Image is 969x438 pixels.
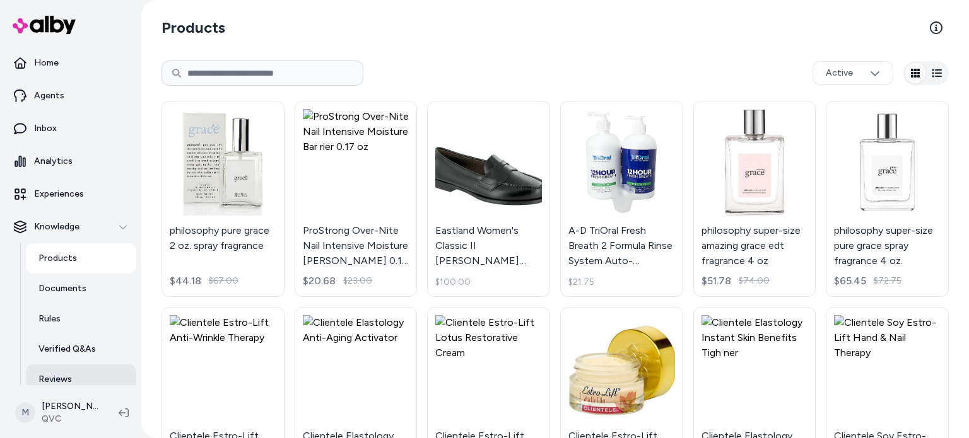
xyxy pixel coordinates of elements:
p: [PERSON_NAME] [42,400,98,413]
span: QVC [42,413,98,425]
a: philosophy super-size pure grace spray fragrance 4 oz.philosophy super-size pure grace spray frag... [826,101,949,297]
p: Verified Q&As [38,343,96,355]
p: Documents [38,282,86,295]
a: Eastland Women's Classic II Penny Loafers, Size 9-1/2 Narrow, BlackEastland Women's Classic II [P... [427,101,550,297]
button: M[PERSON_NAME]QVC [8,393,109,433]
p: Agents [34,89,64,102]
a: Home [5,48,136,78]
button: Knowledge [5,212,136,242]
p: Experiences [34,188,84,200]
a: Agents [5,81,136,111]
a: A-D TriOral Fresh Breath 2 Formula Rinse System Auto-Delivery,MintA-D TriOral Fresh Breath 2 Form... [560,101,683,297]
a: ProStrong Over-Nite Nail Intensive Moisture Bar rier 0.17 ozProStrong Over-Nite Nail Intensive Mo... [295,101,418,297]
a: philosophy pure grace 2 oz. spray fragrancephilosophy pure grace 2 oz. spray fragrance$44.18$67.00 [161,101,285,297]
p: Analytics [34,155,73,168]
p: Inbox [34,122,57,135]
p: Knowledge [34,221,79,233]
a: Inbox [5,113,136,144]
a: Rules [26,304,136,334]
a: philosophy super-size amazing grace edt fragrance 4 ozphilosophy super-size amazing grace edt fra... [693,101,816,297]
p: Rules [38,313,61,325]
a: Documents [26,274,136,304]
a: Analytics [5,146,136,176]
h2: Products [161,18,225,38]
a: Experiences [5,179,136,209]
img: alby Logo [13,16,76,34]
p: Products [38,252,77,265]
p: Reviews [38,373,72,386]
span: M [15,403,35,423]
a: Verified Q&As [26,334,136,364]
a: Reviews [26,364,136,395]
p: Home [34,57,59,69]
a: Products [26,243,136,274]
button: Active [813,61,893,85]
